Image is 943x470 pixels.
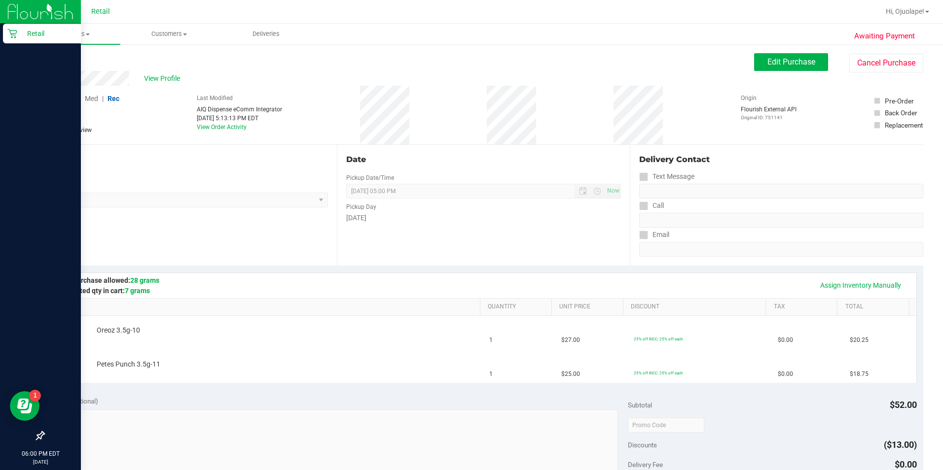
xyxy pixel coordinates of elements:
[102,95,104,102] span: |
[218,24,314,44] a: Deliveries
[58,287,150,295] span: Estimated qty in cart:
[488,303,547,311] a: Quantity
[628,461,663,469] span: Delivery Fee
[885,108,917,118] div: Back Order
[130,276,159,284] span: 28 grams
[489,369,493,379] span: 1
[634,370,683,375] span: 25% off RICC: 25% off each
[884,439,917,450] span: ($13.00)
[850,336,869,345] span: $20.25
[197,94,233,102] label: Last Modified
[634,336,683,341] span: 25% off RICC: 25% off each
[639,199,664,213] label: Call
[845,303,905,311] a: Total
[7,29,17,38] inline-svg: Retail
[890,400,917,410] span: $52.00
[125,287,150,295] span: 7 grams
[97,360,160,369] span: Petes Punch 3.5g-11
[774,303,834,311] a: Tax
[885,120,923,130] div: Replacement
[58,276,159,284] span: Max purchase allowed:
[58,303,476,311] a: SKU
[885,96,914,106] div: Pre-Order
[628,418,704,433] input: Promo Code
[197,105,282,114] div: AIQ Dispense eComm Integrator
[639,154,923,166] div: Delivery Contact
[814,277,907,294] a: Assign Inventory Manually
[854,31,915,42] span: Awaiting Payment
[4,449,76,458] p: 06:00 PM EDT
[778,336,793,345] span: $0.00
[639,169,694,184] label: Text Message
[778,369,793,379] span: $0.00
[43,154,328,166] div: Location
[741,94,757,102] label: Origin
[120,24,217,44] a: Customers
[239,30,293,38] span: Deliveries
[346,173,394,182] label: Pickup Date/Time
[561,369,580,379] span: $25.00
[849,54,923,72] button: Cancel Purchase
[639,228,669,242] label: Email
[489,336,493,345] span: 1
[561,336,580,345] span: $27.00
[895,459,917,470] span: $0.00
[17,28,76,39] p: Retail
[741,105,797,121] div: Flourish External API
[85,95,98,102] span: Med
[628,401,652,409] span: Subtotal
[850,369,869,379] span: $18.75
[108,95,119,102] span: Rec
[4,458,76,466] p: [DATE]
[346,213,621,223] div: [DATE]
[639,213,923,228] input: Format: (999) 999-9999
[91,7,110,16] span: Retail
[628,436,657,454] span: Discounts
[639,184,923,199] input: Format: (999) 999-9999
[559,303,619,311] a: Unit Price
[886,7,924,15] span: Hi, Ojuolape!
[197,124,247,131] a: View Order Activity
[346,202,376,211] label: Pickup Day
[631,303,762,311] a: Discount
[97,326,140,335] span: Oreoz 3.5g-10
[754,53,828,71] button: Edit Purchase
[121,30,217,38] span: Customers
[741,114,797,121] p: Original ID: 751141
[767,57,815,67] span: Edit Purchase
[10,391,39,421] iframe: Resource center
[29,390,41,402] iframe: Resource center unread badge
[197,114,282,123] div: [DATE] 5:13:13 PM EDT
[144,73,183,84] span: View Profile
[346,154,621,166] div: Date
